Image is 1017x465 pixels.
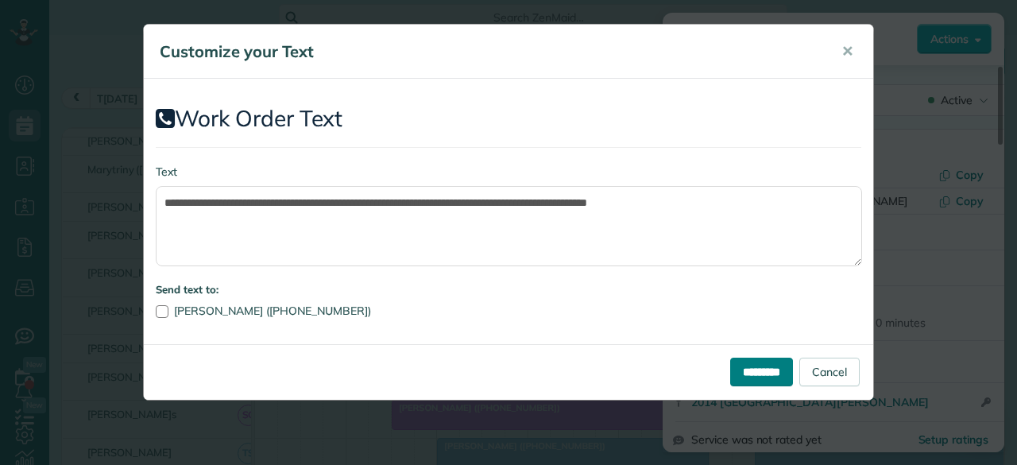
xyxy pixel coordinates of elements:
label: Text [156,164,861,180]
span: [PERSON_NAME] ([PHONE_NUMBER]) [174,304,371,318]
h2: Work Order Text [156,107,861,131]
strong: Send text to: [156,283,218,296]
a: Cancel [799,358,860,386]
span: ✕ [841,42,853,60]
h5: Customize your Text [160,41,819,63]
